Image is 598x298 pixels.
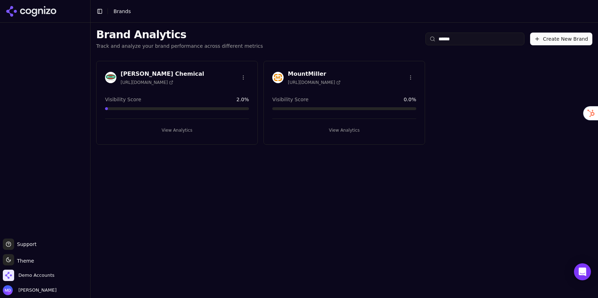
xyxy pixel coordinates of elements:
[272,125,416,136] button: View Analytics
[121,70,204,78] h3: [PERSON_NAME] Chemical
[3,270,14,281] img: Demo Accounts
[3,285,57,295] button: Open user button
[3,270,54,281] button: Open organization switcher
[3,285,13,295] img: Melissa Dowd
[16,287,57,293] span: [PERSON_NAME]
[272,72,284,83] img: MountMiller
[530,33,592,45] button: Create New Brand
[14,241,36,248] span: Support
[114,8,131,14] span: Brands
[96,28,263,41] h1: Brand Analytics
[105,125,249,136] button: View Analytics
[121,80,173,85] span: [URL][DOMAIN_NAME]
[288,70,341,78] h3: MountMiller
[272,96,308,103] span: Visibility Score
[105,72,116,83] img: Miller Chemical
[18,272,54,279] span: Demo Accounts
[96,42,263,50] p: Track and analyze your brand performance across different metrics
[105,96,141,103] span: Visibility Score
[114,8,131,15] nav: breadcrumb
[288,80,341,85] span: [URL][DOMAIN_NAME]
[14,258,34,264] span: Theme
[236,96,249,103] span: 2.0 %
[403,96,416,103] span: 0.0 %
[574,263,591,280] div: Open Intercom Messenger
